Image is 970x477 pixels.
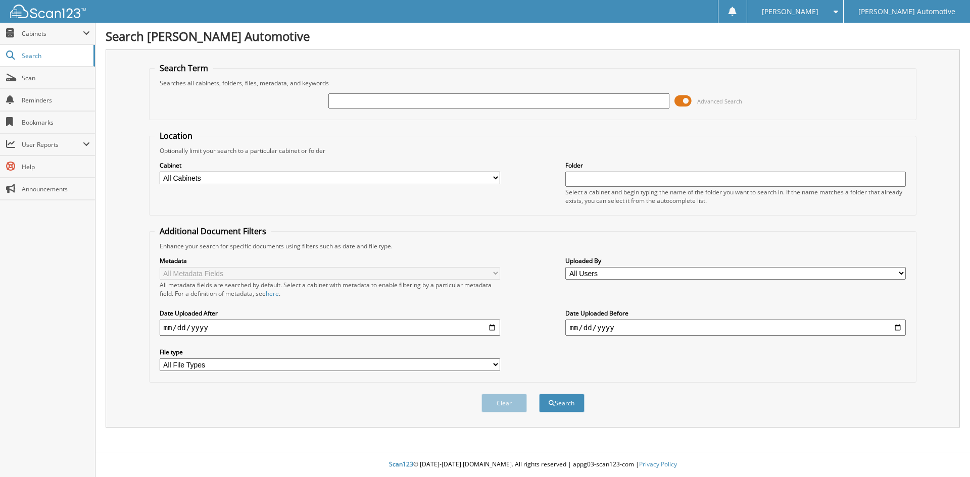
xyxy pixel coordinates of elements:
[858,9,955,15] span: [PERSON_NAME] Automotive
[155,242,911,250] div: Enhance your search for specific documents using filters such as date and file type.
[539,394,585,412] button: Search
[155,226,271,237] legend: Additional Document Filters
[266,289,279,298] a: here
[22,140,83,149] span: User Reports
[22,96,90,104] span: Reminders
[565,161,906,170] label: Folder
[160,320,500,336] input: start
[565,188,906,205] div: Select a cabinet and begin typing the name of the folder you want to search in. If the name match...
[481,394,527,412] button: Clear
[565,320,906,336] input: end
[22,163,90,171] span: Help
[22,51,88,60] span: Search
[22,118,90,127] span: Bookmarks
[155,130,198,141] legend: Location
[155,146,911,155] div: Optionally limit your search to a particular cabinet or folder
[95,452,970,477] div: © [DATE]-[DATE] [DOMAIN_NAME]. All rights reserved | appg03-scan123-com |
[697,97,742,105] span: Advanced Search
[22,74,90,82] span: Scan
[160,281,500,298] div: All metadata fields are searched by default. Select a cabinet with metadata to enable filtering b...
[106,28,960,44] h1: Search [PERSON_NAME] Automotive
[160,161,500,170] label: Cabinet
[565,309,906,317] label: Date Uploaded Before
[762,9,818,15] span: [PERSON_NAME]
[160,309,500,317] label: Date Uploaded After
[155,63,213,74] legend: Search Term
[10,5,86,18] img: scan123-logo-white.svg
[160,256,500,265] label: Metadata
[565,256,906,265] label: Uploaded By
[639,460,677,468] a: Privacy Policy
[155,79,911,87] div: Searches all cabinets, folders, files, metadata, and keywords
[22,29,83,38] span: Cabinets
[160,348,500,356] label: File type
[389,460,413,468] span: Scan123
[22,185,90,193] span: Announcements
